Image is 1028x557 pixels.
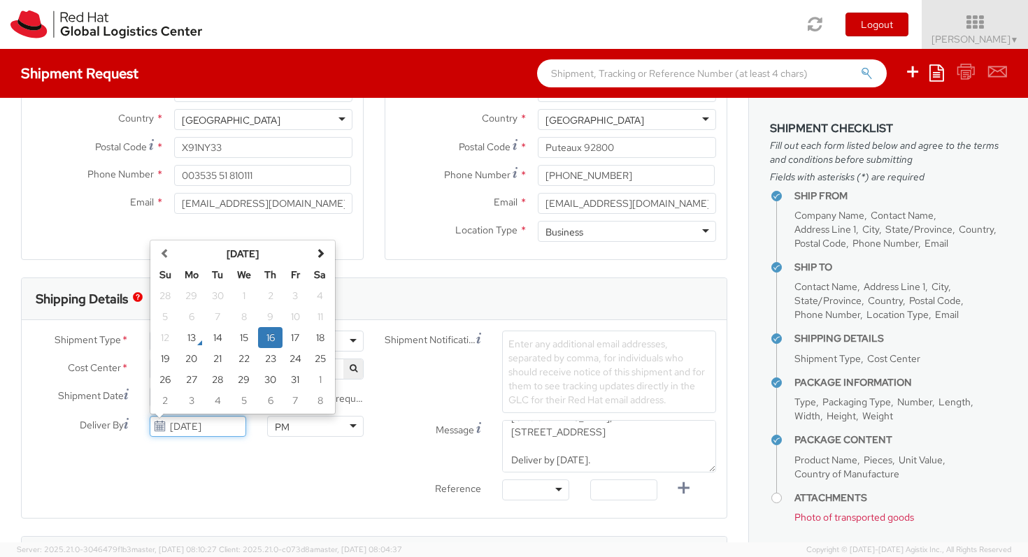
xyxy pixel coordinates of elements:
td: 7 [205,306,230,327]
td: 18 [308,327,332,348]
td: 27 [178,369,206,390]
div: PM [275,420,290,434]
td: 14 [205,327,230,348]
span: master, [DATE] 08:10:27 [131,544,217,554]
span: Country [868,294,903,307]
span: Company Name [794,209,864,222]
td: 4 [308,285,332,306]
div: [GEOGRAPHIC_DATA] [545,113,644,127]
span: Width [794,410,820,422]
div: Business [545,225,583,239]
span: Cost Center [867,352,920,365]
span: ▼ [1011,34,1019,45]
span: Email [925,237,948,249]
h4: Shipment Request [21,66,138,81]
span: Photo of transported goods [794,511,914,523]
span: Cost Center [68,361,121,377]
td: 1 [308,369,332,390]
td: 9 [258,306,283,327]
td: 26 [153,369,178,390]
img: rh-logistics-00dfa346123c4ec078e1.svg [10,10,202,38]
span: Previous Month [160,248,170,258]
div: [GEOGRAPHIC_DATA] [182,113,280,127]
td: 28 [205,369,230,390]
span: Country [118,112,154,124]
span: Shipment Notification [385,333,476,347]
td: 6 [178,306,206,327]
h3: Shipping Details [36,292,128,306]
span: Country [482,112,517,124]
span: Enter any additional email addresses, separated by comma, for individuals who should receive noti... [508,338,705,406]
td: 29 [178,285,206,306]
span: Number [897,396,932,408]
h4: Package Content [794,435,1007,445]
td: 13 [178,327,206,348]
span: Reference [435,482,481,495]
span: Message [436,424,474,436]
td: 24 [283,348,308,369]
span: Email [130,196,154,208]
span: Client: 2025.21.0-c073d8a [219,544,402,554]
span: master, [DATE] 08:04:37 [314,544,402,554]
span: Phone Number [794,308,860,321]
th: Mo [178,264,206,285]
td: 29 [230,369,258,390]
span: Phone Number [87,168,154,180]
span: Location Type [866,308,929,321]
span: [PERSON_NAME] [931,33,1019,45]
td: 6 [258,390,283,411]
h4: Shipping Details [794,333,1007,344]
span: Contact Name [794,280,857,293]
td: 12 [153,327,178,348]
th: Su [153,264,178,285]
span: Product Name [794,454,857,466]
span: Height [827,410,856,422]
td: 21 [205,348,230,369]
td: 10 [283,306,308,327]
span: Shipment Date [58,389,124,403]
span: Postal Code [95,140,147,153]
td: 22 [230,348,258,369]
span: Shipment Type [55,333,121,349]
th: Sa [308,264,332,285]
h4: Package Information [794,377,1007,388]
span: Postal Code [794,237,846,249]
span: Copyright © [DATE]-[DATE] Agistix Inc., All Rights Reserved [806,544,1011,556]
span: Next Month [315,248,325,258]
td: 8 [308,390,332,411]
span: State/Province [794,294,862,307]
h4: Attachments [794,493,1007,503]
td: 23 [258,348,283,369]
td: 20 [178,348,206,369]
h3: Shipment Checklist [770,122,1007,135]
th: Th [258,264,283,285]
span: Phone Number [852,237,918,249]
span: Address Line 1 [864,280,925,293]
td: 16 [258,327,283,348]
td: 2 [153,390,178,411]
td: 31 [283,369,308,390]
span: Postal Code [459,140,511,153]
th: Fr [283,264,308,285]
span: Shipment Type [794,352,861,365]
td: 8 [230,306,258,327]
span: Country of Manufacture [794,468,899,480]
span: Length [938,396,971,408]
span: Country [959,223,994,236]
td: 5 [230,390,258,411]
span: Email [494,196,517,208]
td: 3 [283,285,308,306]
td: 30 [205,285,230,306]
h4: Ship To [794,262,1007,273]
td: 25 [308,348,332,369]
span: Packaging Type [822,396,891,408]
td: 17 [283,327,308,348]
span: State/Province [885,223,952,236]
th: Select Month [178,243,308,264]
span: City [931,280,948,293]
td: 15 [230,327,258,348]
td: 11 [308,306,332,327]
span: Weight [862,410,893,422]
span: City [862,223,879,236]
span: Pieces [864,454,892,466]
